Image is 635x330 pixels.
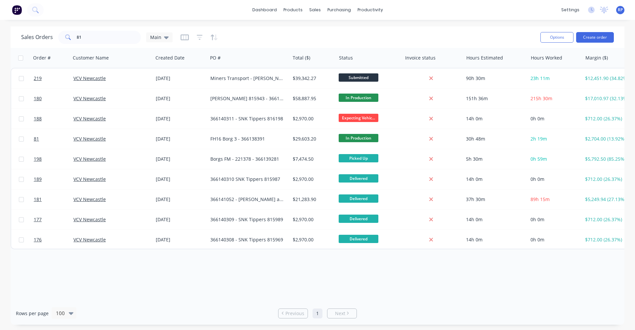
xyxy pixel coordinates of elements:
a: Page 1 is your current page [313,309,322,318]
a: VCV Newcastle [73,236,106,243]
div: $2,970.00 [293,176,331,183]
div: Margin ($) [585,55,608,61]
div: $712.00 (26.37%) [585,176,627,183]
span: Rows per page [16,310,49,317]
span: 0h 0m [530,236,544,243]
div: PO # [210,55,221,61]
span: 0h 0m [530,216,544,223]
span: 189 [34,176,42,183]
div: Created Date [155,55,185,61]
div: 37h 30m [466,196,522,203]
div: Customer Name [73,55,109,61]
div: 14h 0m [466,176,522,183]
span: Main [150,34,161,41]
div: 5h 30m [466,156,522,162]
div: $712.00 (26.37%) [585,115,627,122]
div: Hours Worked [531,55,562,61]
span: Delivered [339,215,378,223]
span: 181 [34,196,42,203]
div: Miners Transport - [PERSON_NAME] 815922 [210,75,283,82]
div: 366140311 - SNK Tippers 816198 [210,115,283,122]
div: [DATE] [156,136,205,142]
div: Borgs FM - 221378 - 366139281 [210,156,283,162]
span: 0h 0m [530,115,544,122]
div: 14h 0m [466,115,522,122]
div: [DATE] [156,156,205,162]
div: productivity [354,5,386,15]
div: [DATE] [156,196,205,203]
div: $2,970.00 [293,236,331,243]
div: 151h 36m [466,95,522,102]
div: Hours Estimated [466,55,503,61]
h1: Sales Orders [21,34,53,40]
div: [DATE] [156,115,205,122]
div: [DATE] [156,95,205,102]
span: RP [618,7,623,13]
span: Delivered [339,194,378,203]
div: 14h 0m [466,236,522,243]
div: 366140308 - SNK Tippers 815969 [210,236,283,243]
ul: Pagination [275,309,360,318]
div: [DATE] [156,236,205,243]
div: $29,603.20 [293,136,331,142]
div: Order # [33,55,51,61]
a: 177 [34,210,73,229]
div: $712.00 (26.37%) [585,236,627,243]
span: 89h 15m [530,196,550,202]
button: Options [540,32,573,43]
span: 198 [34,156,42,162]
a: VCV Newcastle [73,156,106,162]
span: Delivered [339,174,378,183]
img: Factory [12,5,22,15]
div: $2,704.00 (13.92%) [585,136,627,142]
div: [DATE] [156,176,205,183]
div: products [280,5,306,15]
a: VCV Newcastle [73,115,106,122]
span: Picked Up [339,154,378,162]
div: $2,970.00 [293,115,331,122]
span: 0h 59m [530,156,547,162]
a: 219 [34,68,73,88]
span: Expecting Vehic... [339,114,378,122]
a: 180 [34,89,73,108]
div: $12,451.90 (34.82%) [585,75,627,82]
div: 14h 0m [466,216,522,223]
div: 366140309 - SNK Tippers 815989 [210,216,283,223]
span: 23h 11m [530,75,550,81]
div: $5,249.94 (27.13%) [585,196,627,203]
div: $5,792.50 (85.25%) [585,156,627,162]
span: 215h 30m [530,95,552,102]
input: Search... [77,31,141,44]
a: VCV Newcastle [73,95,106,102]
a: 81 [34,129,73,149]
span: 2h 19m [530,136,547,142]
div: $21,283.90 [293,196,331,203]
span: 219 [34,75,42,82]
span: 81 [34,136,39,142]
a: 189 [34,169,73,189]
div: $58,887.95 [293,95,331,102]
a: VCV Newcastle [73,136,106,142]
span: 176 [34,236,42,243]
a: 176 [34,230,73,250]
div: $2,970.00 [293,216,331,223]
div: Invoice status [405,55,436,61]
a: VCV Newcastle [73,216,106,223]
div: 90h 30m [466,75,522,82]
div: [DATE] [156,216,205,223]
a: 188 [34,109,73,129]
a: VCV Newcastle [73,196,106,202]
div: Total ($) [293,55,310,61]
div: sales [306,5,324,15]
div: 366140310 SNK Tippers 815987 [210,176,283,183]
span: 0h 0m [530,176,544,182]
div: [PERSON_NAME] 815943 - 366141255 [210,95,283,102]
a: VCV Newcastle [73,75,106,81]
span: 180 [34,95,42,102]
div: purchasing [324,5,354,15]
div: FH16 Borg 3 - 366138391 [210,136,283,142]
div: [DATE] [156,75,205,82]
span: In Production [339,134,378,142]
div: $39,342.27 [293,75,331,82]
a: VCV Newcastle [73,176,106,182]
